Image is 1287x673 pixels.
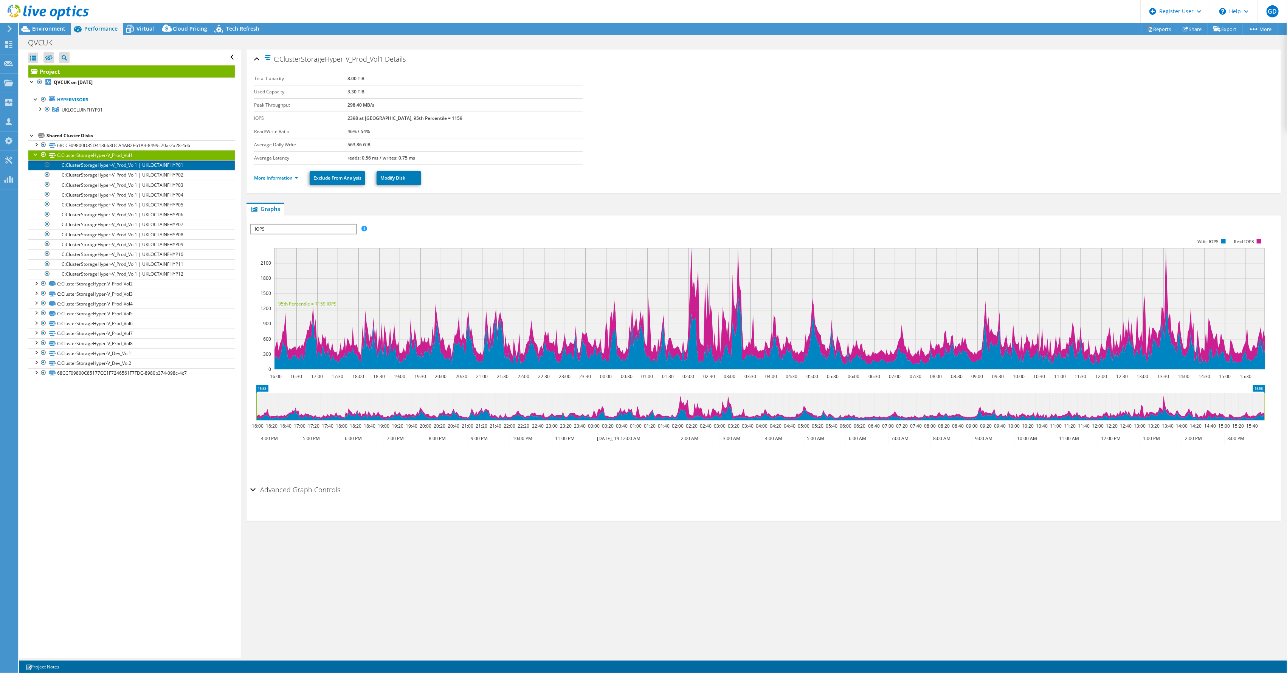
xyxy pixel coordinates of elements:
a: Project [28,65,235,78]
text: 21:20 [476,423,487,429]
text: 01:30 [662,373,674,380]
text: 16:30 [290,373,302,380]
a: C:ClusterStorageHyper-V_Prod_Vol1 | UKLOCTAINFHYP11 [28,259,235,269]
text: Read IOPS [1234,239,1254,244]
text: 11:00 [1054,373,1066,380]
a: Hypervisors [28,95,235,105]
text: 17:30 [332,373,343,380]
b: 563.86 GiB [347,141,371,148]
text: 19:20 [392,423,403,429]
a: C:ClusterStorageHyper-V_Prod_Vol1 | UKLOCTAINFHYP09 [28,239,235,249]
text: 13:00 [1137,373,1148,380]
a: C:ClusterStorageHyper-V_Prod_Vol8 [28,338,235,348]
text: 12:40 [1120,423,1132,429]
text: 23:00 [559,373,571,380]
a: C:ClusterStorageHyper-V_Prod_Vol1 | UKLOCTAINFHYP12 [28,269,235,279]
text: 11:20 [1064,423,1076,429]
text: 23:20 [560,423,572,429]
text: 09:00 [966,423,978,429]
a: Reports [1141,23,1177,35]
text: 00:00 [600,373,612,380]
text: 06:40 [868,423,880,429]
text: 02:00 [682,373,694,380]
span: Environment [32,25,65,32]
a: C:ClusterStorageHyper-V_Prod_Vol7 [28,329,235,338]
text: 600 [263,336,271,342]
label: Read/Write Ratio [254,128,347,135]
label: Average Latency [254,154,347,162]
text: 10:30 [1033,373,1045,380]
text: 15:40 [1246,423,1258,429]
span: Tech Refresh [226,25,259,32]
text: 19:00 [378,423,389,429]
text: 22:00 [504,423,515,429]
text: 14:20 [1190,423,1202,429]
text: 11:00 [1050,423,1062,429]
text: 21:40 [490,423,501,429]
a: 68CCF09800D85D413663DCA4AB2E61A3-8499c70a-2a28-4d6 [28,140,235,150]
h1: QVCUK [25,39,64,47]
text: 15:00 [1218,423,1230,429]
a: Export [1208,23,1243,35]
span: IOPS [251,225,356,234]
text: 03:40 [742,423,754,429]
a: More Information [254,175,298,181]
text: 2100 [261,260,271,266]
a: C:ClusterStorageHyper-V_Prod_Vol1 | UKLOCTAINFHYP07 [28,220,235,230]
text: 1500 [261,290,271,296]
label: IOPS [254,115,347,122]
text: 01:00 [641,373,653,380]
b: QVCUK on [DATE] [54,79,93,85]
span: Graphs [250,205,280,212]
label: Used Capacity [254,88,347,96]
text: 16:00 [270,373,282,380]
text: 23:00 [546,423,558,429]
a: 68CCF09800C85177CC1F7246561F7FDC-8980b374-098c-4c7 [28,368,235,378]
text: 14:00 [1178,373,1189,380]
text: 02:30 [703,373,715,380]
label: Total Capacity [254,75,347,82]
span: Virtual [136,25,154,32]
label: Average Daily Write [254,141,347,149]
text: 00:40 [616,423,628,429]
a: C:ClusterStorageHyper-V_Prod_Vol4 [28,299,235,309]
text: 07:40 [910,423,922,429]
text: 12:00 [1092,423,1104,429]
text: 02:20 [686,423,698,429]
h2: Advanced Graph Controls [250,482,340,497]
text: 04:00 [756,423,768,429]
text: 18:00 [336,423,347,429]
text: 900 [263,320,271,327]
text: 03:00 [714,423,726,429]
a: Project Notes [20,662,65,671]
text: 08:00 [930,373,942,380]
text: 21:00 [462,423,473,429]
text: 13:40 [1162,423,1174,429]
text: 04:30 [786,373,797,380]
text: 14:40 [1204,423,1216,429]
text: 06:20 [854,423,865,429]
text: 03:20 [728,423,740,429]
text: 22:30 [538,373,550,380]
text: 04:00 [765,373,777,380]
text: 19:30 [414,373,426,380]
text: 17:40 [322,423,333,429]
text: 19:40 [406,423,417,429]
text: 13:20 [1148,423,1160,429]
a: C:ClusterStorageHyper-V_Prod_Vol1 [28,150,235,160]
b: 3.30 TiB [347,88,364,95]
text: 23:40 [574,423,586,429]
text: 10:00 [1013,373,1025,380]
b: reads: 0.56 ms / writes: 0.75 ms [347,155,415,161]
a: C:ClusterStorageHyper-V_Prod_Vol3 [28,289,235,299]
span: UKLOCLUINFHYP01 [62,107,103,113]
text: 08:20 [938,423,950,429]
div: Shared Cluster Disks [47,131,235,140]
text: 04:20 [770,423,782,429]
text: 03:30 [744,373,756,380]
a: C:ClusterStorageHyper-V_Prod_Vol1 | UKLOCTAINFHYP02 [28,170,235,180]
a: More [1242,23,1278,35]
text: 17:00 [311,373,323,380]
text: 300 [263,351,271,357]
text: 01:40 [658,423,670,429]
